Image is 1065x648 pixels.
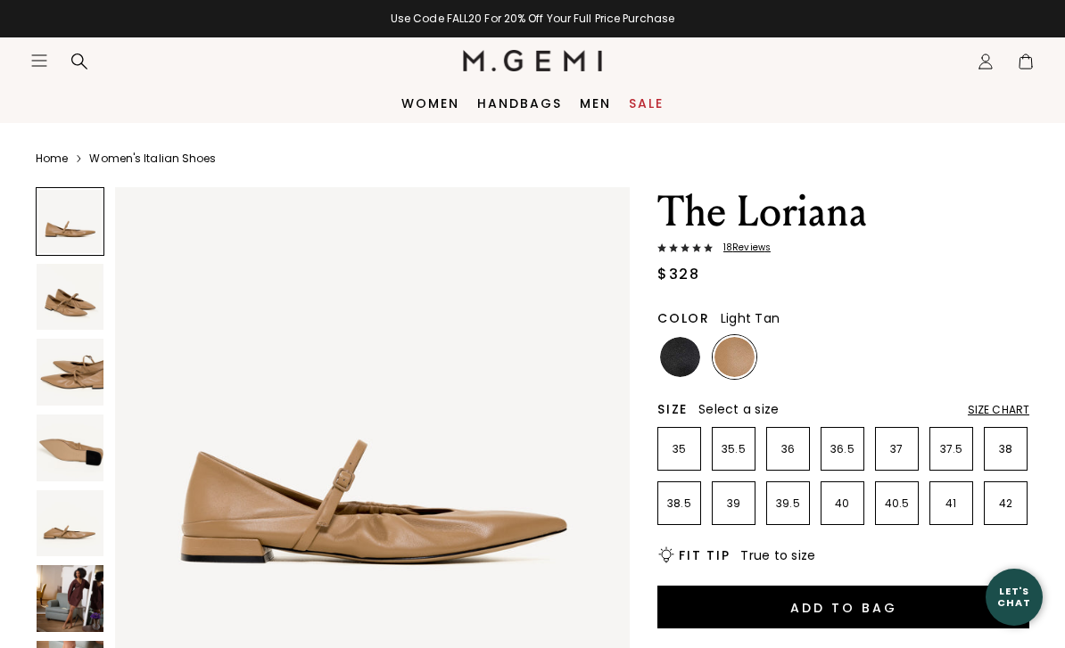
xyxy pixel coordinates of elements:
[713,242,771,253] span: 18 Review s
[740,546,815,564] span: True to size
[657,242,1029,257] a: 18Reviews
[698,400,779,418] span: Select a size
[658,496,700,511] p: 38.5
[37,339,103,406] img: The Loriana
[930,496,972,511] p: 41
[821,442,863,456] p: 36.5
[657,586,1029,628] button: Add to Bag
[985,496,1027,511] p: 42
[658,442,700,456] p: 35
[89,152,216,166] a: Women's Italian Shoes
[37,264,103,331] img: The Loriana
[876,496,918,511] p: 40.5
[580,96,611,111] a: Men
[821,496,863,511] p: 40
[985,442,1027,456] p: 38
[657,187,1029,237] h1: The Loriana
[932,337,972,377] img: Chocolate
[823,337,863,377] img: Gunmetal
[713,442,755,456] p: 35.5
[876,442,918,456] p: 37
[36,152,68,166] a: Home
[37,490,103,557] img: The Loriana
[629,96,664,111] a: Sale
[463,50,603,71] img: M.Gemi
[660,337,700,377] img: Black
[30,52,48,70] button: Open site menu
[714,337,755,377] img: Light Tan
[878,337,918,377] img: Leopard
[968,403,1029,417] div: Size Chart
[767,496,809,511] p: 39.5
[721,309,780,327] span: Light Tan
[37,414,103,481] img: The Loriana
[37,565,103,632] img: The Loriana
[987,337,1027,377] img: Navy
[401,96,459,111] a: Women
[713,496,755,511] p: 39
[767,442,809,456] p: 36
[477,96,562,111] a: Handbags
[930,442,972,456] p: 37.5
[657,402,688,416] h2: Size
[657,264,699,285] div: $328
[986,586,1043,608] div: Let's Chat
[769,337,809,377] img: Dark Red
[657,311,710,325] h2: Color
[679,548,730,562] h2: Fit Tip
